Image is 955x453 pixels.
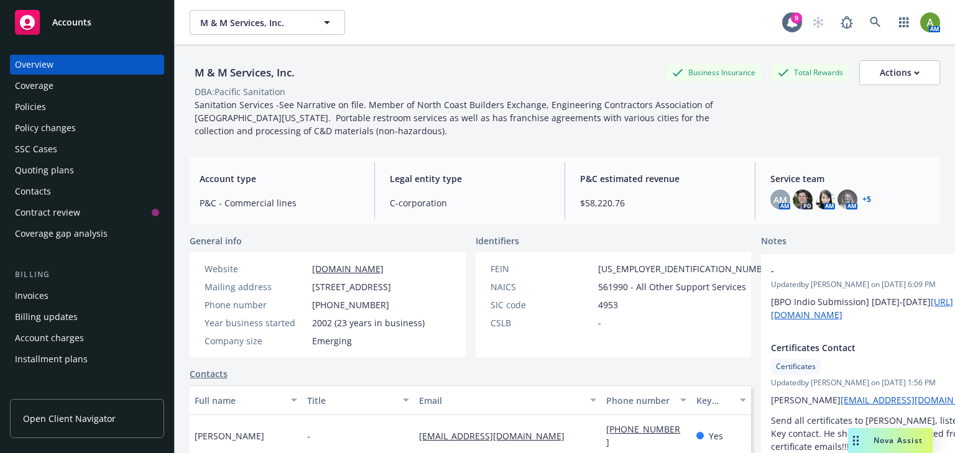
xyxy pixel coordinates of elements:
[815,190,835,209] img: photo
[52,17,91,27] span: Accounts
[806,10,831,35] a: Start snowing
[10,181,164,201] a: Contacts
[419,430,574,442] a: [EMAIL_ADDRESS][DOMAIN_NAME]
[10,268,164,281] div: Billing
[414,385,601,415] button: Email
[771,264,955,277] span: -
[880,61,920,85] div: Actions
[205,298,307,311] div: Phone number
[419,394,583,407] div: Email
[696,394,732,407] div: Key contact
[15,55,53,75] div: Overview
[195,429,264,442] span: [PERSON_NAME]
[205,262,307,275] div: Website
[15,203,80,222] div: Contract review
[491,316,593,329] div: CSLB
[598,298,618,311] span: 4953
[200,172,359,185] span: Account type
[312,334,352,347] span: Emerging
[834,10,859,35] a: Report a Bug
[773,193,787,206] span: AM
[598,262,776,275] span: [US_EMPLOYER_IDENTIFICATION_NUMBER]
[390,196,550,209] span: C-corporation
[791,12,802,24] div: 9
[837,190,857,209] img: photo
[10,286,164,306] a: Invoices
[15,76,53,96] div: Coverage
[15,160,74,180] div: Quoting plans
[312,298,389,311] span: [PHONE_NUMBER]
[10,160,164,180] a: Quoting plans
[307,394,396,407] div: Title
[15,286,48,306] div: Invoices
[190,367,228,380] a: Contacts
[15,181,51,201] div: Contacts
[10,349,164,369] a: Installment plans
[793,190,813,209] img: photo
[10,118,164,138] a: Policy changes
[15,97,46,117] div: Policies
[15,139,57,159] div: SSC Cases
[15,224,108,244] div: Coverage gap analysis
[307,429,310,442] span: -
[10,139,164,159] a: SSC Cases
[10,76,164,96] a: Coverage
[10,224,164,244] a: Coverage gap analysis
[580,196,740,209] span: $58,220.76
[761,234,787,249] span: Notes
[390,172,550,185] span: Legal entity type
[195,85,285,98] div: DBA: Pacific Sanitation
[666,65,762,80] div: Business Insurance
[15,349,88,369] div: Installment plans
[190,234,242,247] span: General info
[312,280,391,293] span: [STREET_ADDRESS]
[190,10,345,35] button: M & M Services, Inc.
[709,429,723,442] span: Yes
[874,435,923,446] span: Nova Assist
[601,385,691,415] button: Phone number
[862,196,871,203] a: +5
[859,60,940,85] button: Actions
[312,263,384,275] a: [DOMAIN_NAME]
[491,280,593,293] div: NAICS
[848,428,933,453] button: Nova Assist
[476,234,519,247] span: Identifiers
[10,55,164,75] a: Overview
[598,280,746,293] span: 561990 - All Other Support Services
[190,385,302,415] button: Full name
[195,394,284,407] div: Full name
[771,341,955,354] span: Certificates Contact
[10,328,164,348] a: Account charges
[606,394,672,407] div: Phone number
[205,316,307,329] div: Year business started
[190,65,300,81] div: M & M Services, Inc.
[848,428,864,453] div: Drag to move
[863,10,888,35] a: Search
[920,12,940,32] img: photo
[15,118,76,138] div: Policy changes
[200,196,359,209] span: P&C - Commercial lines
[776,361,816,372] span: Certificates
[491,298,593,311] div: SIC code
[892,10,916,35] a: Switch app
[302,385,415,415] button: Title
[200,16,308,29] span: M & M Services, Inc.
[10,5,164,40] a: Accounts
[491,262,593,275] div: FEIN
[598,316,601,329] span: -
[770,172,930,185] span: Service team
[205,334,307,347] div: Company size
[15,307,78,327] div: Billing updates
[580,172,740,185] span: P&C estimated revenue
[10,203,164,222] a: Contract review
[606,423,680,448] a: [PHONE_NUMBER]
[10,97,164,117] a: Policies
[772,65,849,80] div: Total Rewards
[10,307,164,327] a: Billing updates
[205,280,307,293] div: Mailing address
[691,385,751,415] button: Key contact
[312,316,425,329] span: 2002 (23 years in business)
[15,328,84,348] div: Account charges
[23,412,116,425] span: Open Client Navigator
[195,99,716,137] span: Sanitation Services -See Narrative on file. Member of North Coast Builders Exchange, Engineering ...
